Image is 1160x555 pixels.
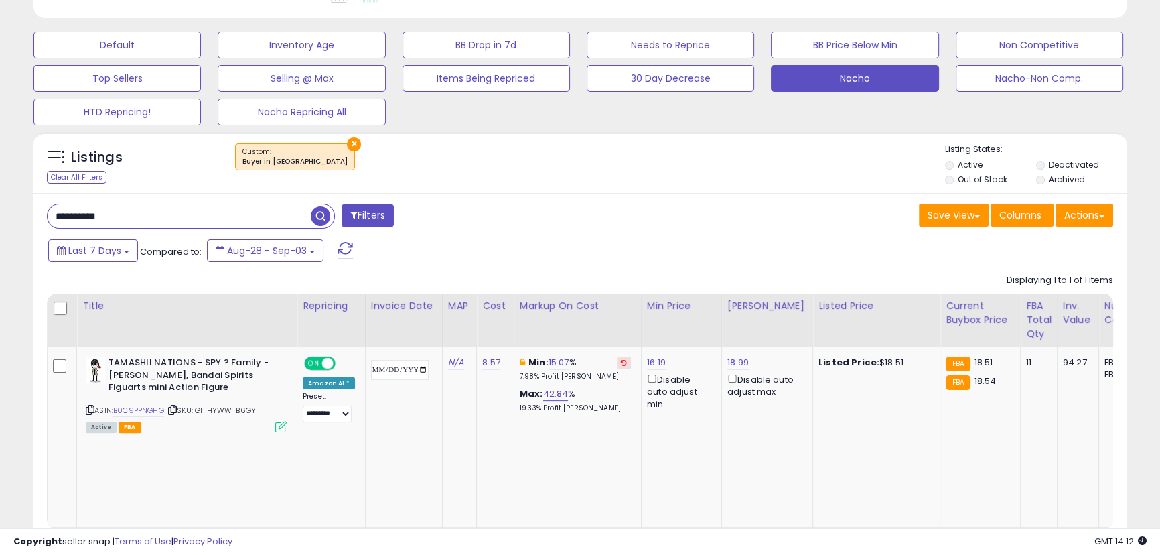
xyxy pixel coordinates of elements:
[991,204,1054,227] button: Columns
[958,159,983,170] label: Active
[549,356,569,369] a: 15.07
[342,204,394,227] button: Filters
[482,356,500,369] a: 8.57
[33,32,201,58] button: Default
[119,422,141,433] span: FBA
[520,372,631,381] p: 7.98% Profit [PERSON_NAME]
[727,372,802,398] div: Disable auto adjust max
[974,356,993,369] span: 18.51
[71,148,123,167] h5: Listings
[1104,369,1149,381] div: FBM: 10
[647,299,716,313] div: Min Price
[68,244,121,257] span: Last 7 Days
[1049,159,1099,170] label: Deactivated
[218,32,385,58] button: Inventory Age
[946,299,1015,327] div: Current Buybox Price
[771,32,938,58] button: BB Price Below Min
[347,137,361,151] button: ×
[520,299,636,313] div: Markup on Cost
[1104,299,1153,327] div: Num of Comp.
[818,299,934,313] div: Listed Price
[303,299,360,313] div: Repricing
[303,392,355,422] div: Preset:
[771,65,938,92] button: Nacho
[520,387,543,400] b: Max:
[47,171,106,184] div: Clear All Filters
[166,405,256,416] span: | SKU: GI-HYWW-B6GY
[86,357,105,383] img: 31Z4-tDzHwL._SL40_.jpg
[946,357,970,371] small: FBA
[1007,274,1113,287] div: Displaying 1 to 1 of 1 items
[86,422,117,433] span: All listings currently available for purchase on Amazon
[113,405,164,416] a: B0C9PPNGHG
[371,299,437,313] div: Invoice Date
[974,375,996,387] span: 18.54
[587,32,754,58] button: Needs to Reprice
[227,244,307,257] span: Aug-28 - Sep-03
[587,65,754,92] button: 30 Day Decrease
[945,143,1127,156] p: Listing States:
[448,299,471,313] div: MAP
[1056,204,1113,227] button: Actions
[727,299,807,313] div: [PERSON_NAME]
[520,357,631,381] div: %
[207,239,323,262] button: Aug-28 - Sep-03
[958,174,1007,185] label: Out of Stock
[365,294,442,347] th: CSV column name: cust_attr_3_Invoice Date
[403,65,570,92] button: Items Being Repriced
[999,208,1041,222] span: Columns
[218,65,385,92] button: Selling @ Max
[520,358,525,367] i: This overrides the store level min markup for this listing
[1094,535,1147,548] span: 2025-09-11 14:12 GMT
[956,32,1123,58] button: Non Competitive
[242,147,348,167] span: Custom:
[727,356,749,369] a: 18.99
[818,357,930,369] div: $18.51
[520,404,631,413] p: 19.33% Profit [PERSON_NAME]
[140,245,202,258] span: Compared to:
[647,372,711,410] div: Disable auto adjust min
[528,356,549,369] b: Min:
[482,299,508,313] div: Cost
[1026,357,1047,369] div: 11
[334,358,355,369] span: OFF
[13,535,62,548] strong: Copyright
[1063,299,1093,327] div: Inv. value
[303,377,355,389] div: Amazon AI *
[33,65,201,92] button: Top Sellers
[115,535,171,548] a: Terms of Use
[621,359,627,366] i: Revert to store-level Min Markup
[48,239,138,262] button: Last 7 Days
[1049,174,1085,185] label: Archived
[647,356,666,369] a: 16.19
[1026,299,1052,341] div: FBA Total Qty
[1063,357,1088,369] div: 94.27
[946,375,970,390] small: FBA
[448,356,464,369] a: N/A
[108,357,271,397] b: TAMASHII NATIONS - SPY ? Family - [PERSON_NAME], Bandai Spirits Figuarts mini Action Figure
[218,99,385,125] button: Nacho Repricing All
[919,204,989,227] button: Save View
[173,535,232,548] a: Privacy Policy
[33,99,201,125] button: HTD Repricing!
[956,65,1123,92] button: Nacho-Non Comp.
[514,294,641,347] th: The percentage added to the cost of goods (COGS) that forms the calculator for Min & Max prices.
[543,387,569,401] a: 42.84
[1104,357,1149,369] div: FBA: 6
[13,536,232,548] div: seller snap | |
[520,388,631,413] div: %
[242,157,348,166] div: Buyer in [GEOGRAPHIC_DATA]
[305,358,322,369] span: ON
[82,299,291,313] div: Title
[403,32,570,58] button: BB Drop in 7d
[86,357,287,431] div: ASIN:
[818,356,879,369] b: Listed Price:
